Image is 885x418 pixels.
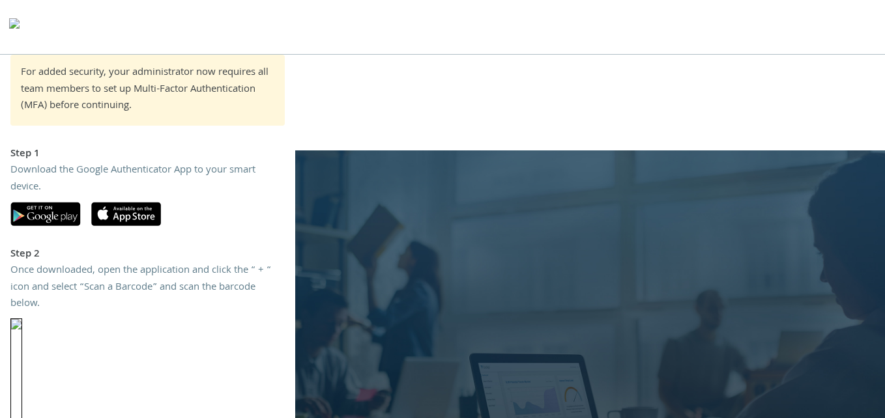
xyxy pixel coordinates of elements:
[10,146,40,163] strong: Step 1
[10,163,285,196] div: Download the Google Authenticator App to your smart device.
[10,246,40,263] strong: Step 2
[10,263,285,313] div: Once downloaded, open the application and click the “ + “ icon and select “Scan a Barcode” and sc...
[21,65,274,115] div: For added security, your administrator now requires all team members to set up Multi-Factor Authe...
[10,202,81,226] img: google-play.svg
[9,14,20,40] img: todyl-logo-dark.svg
[91,202,161,226] img: apple-app-store.svg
